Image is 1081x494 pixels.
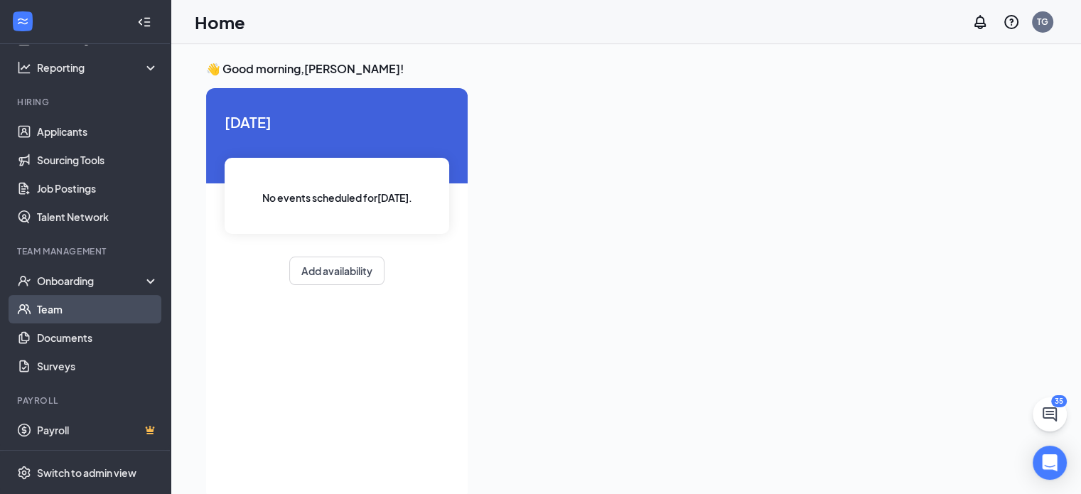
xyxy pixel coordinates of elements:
a: Applicants [37,117,158,146]
svg: QuestionInfo [1003,14,1020,31]
svg: Notifications [972,14,989,31]
a: PayrollCrown [37,416,158,444]
svg: ChatActive [1041,406,1058,423]
svg: Collapse [137,15,151,29]
a: Documents [37,323,158,352]
svg: Settings [17,466,31,480]
svg: WorkstreamLogo [16,14,30,28]
div: Payroll [17,394,156,407]
h1: Home [195,10,245,34]
a: Sourcing Tools [37,146,158,174]
svg: Analysis [17,60,31,75]
div: Onboarding [37,274,146,288]
div: TG [1037,16,1048,28]
a: Talent Network [37,203,158,231]
button: ChatActive [1033,397,1067,431]
a: Team [37,295,158,323]
h3: 👋 Good morning, [PERSON_NAME] ! [206,61,1045,77]
span: No events scheduled for [DATE] . [262,190,412,205]
button: Add availability [289,257,384,285]
div: Hiring [17,96,156,108]
a: Job Postings [37,174,158,203]
svg: UserCheck [17,274,31,288]
div: Team Management [17,245,156,257]
div: Reporting [37,60,159,75]
div: Open Intercom Messenger [1033,446,1067,480]
div: 35 [1051,395,1067,407]
a: Surveys [37,352,158,380]
span: [DATE] [225,111,449,133]
div: Switch to admin view [37,466,136,480]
